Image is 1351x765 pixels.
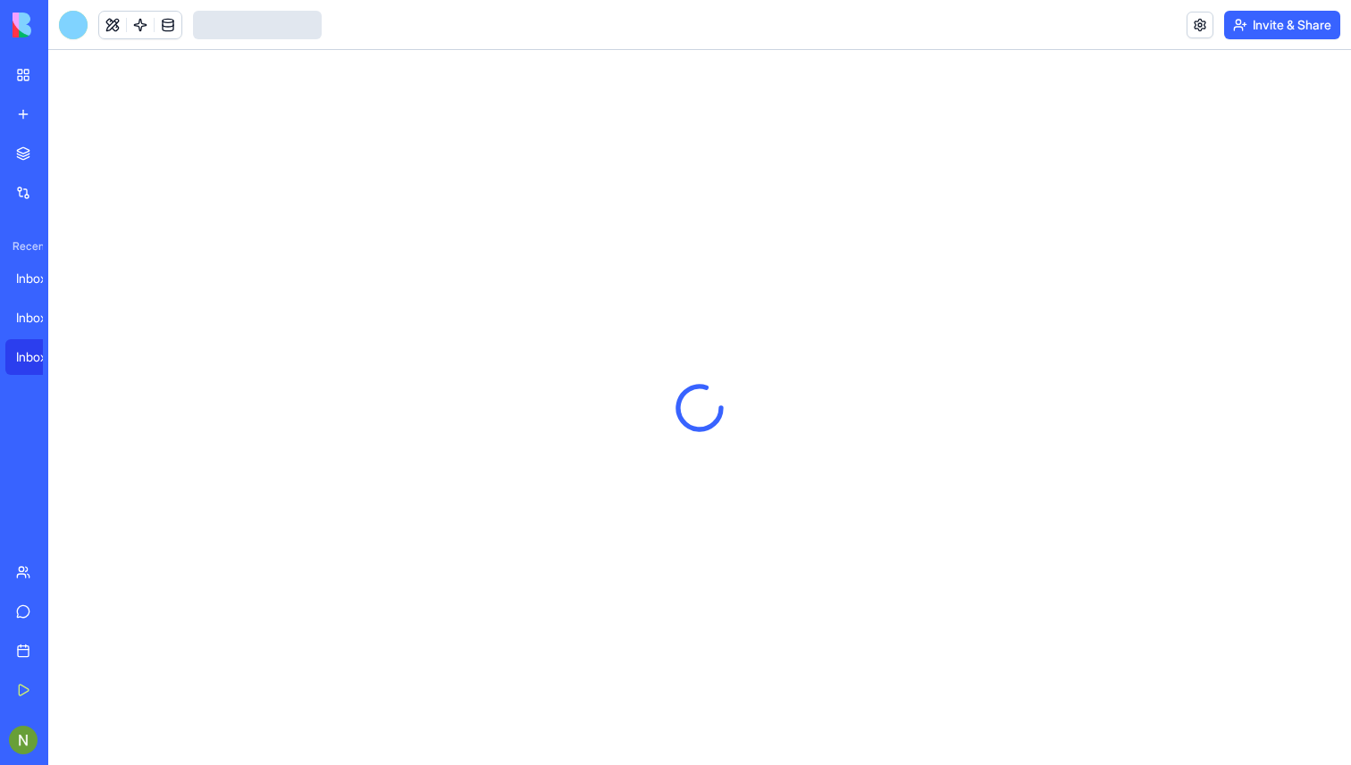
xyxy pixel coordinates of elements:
img: ACg8ocJd-aovskpaOrMdWdnssmdGc9aDTLMfbDe5E_qUIAhqS8vtWA=s96-c [9,726,38,754]
button: Invite & Share [1224,11,1340,39]
a: InboxLawyer [5,261,77,296]
div: InboxLawyer [16,348,66,366]
div: InboxLawyer [16,309,66,327]
div: InboxLawyer [16,270,66,287]
img: logo [13,12,123,37]
a: InboxLawyer [5,300,77,336]
span: Recent [5,239,43,254]
a: InboxLawyer [5,339,77,375]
